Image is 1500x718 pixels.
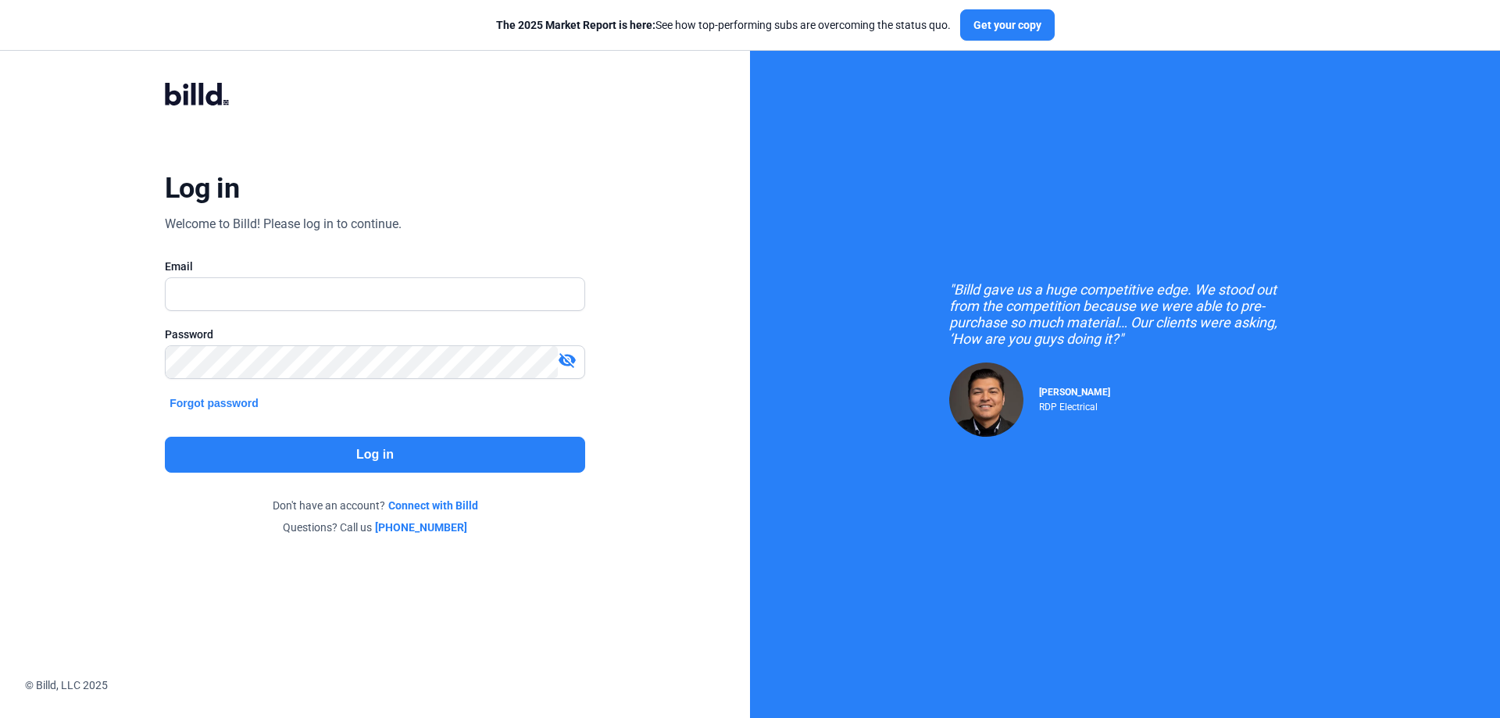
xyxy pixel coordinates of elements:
button: Log in [165,437,585,473]
div: Welcome to Billd! Please log in to continue. [165,215,402,234]
div: Password [165,327,585,342]
div: Questions? Call us [165,520,585,535]
mat-icon: visibility_off [558,351,577,370]
img: Raul Pacheco [949,363,1023,437]
div: RDP Electrical [1039,398,1110,413]
span: The 2025 Market Report is here: [496,19,655,31]
div: Don't have an account? [165,498,585,513]
div: Log in [165,171,239,205]
a: [PHONE_NUMBER] [375,520,467,535]
button: Get your copy [960,9,1055,41]
div: Email [165,259,585,274]
button: Forgot password [165,395,263,412]
div: "Billd gave us a huge competitive edge. We stood out from the competition because we were able to... [949,281,1301,347]
div: See how top-performing subs are overcoming the status quo. [496,17,951,33]
span: [PERSON_NAME] [1039,387,1110,398]
a: Connect with Billd [388,498,478,513]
